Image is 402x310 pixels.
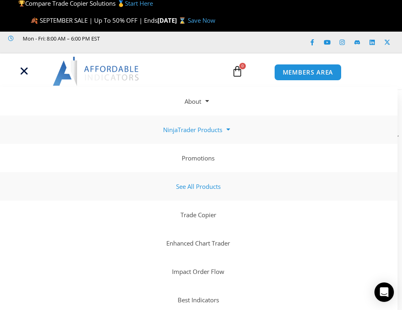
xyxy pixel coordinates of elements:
img: LogoAI | Affordable Indicators – NinjaTrader [53,57,140,86]
a: MEMBERS AREA [274,64,342,81]
span: 0 [239,63,246,69]
span: MEMBERS AREA [283,69,333,75]
iframe: Customer reviews powered by Trustpilot [8,43,130,51]
a: 0 [219,60,255,83]
a: Save Now [188,16,215,24]
div: Menu Toggle [4,64,44,79]
span: 🍂 SEPTEMBER SALE | Up To 50% OFF | Ends [30,16,157,24]
span: Mon - Fri: 8:00 AM – 6:00 PM EST [21,34,100,43]
div: Open Intercom Messenger [374,282,394,302]
img: 🏆 [19,0,25,6]
strong: [DATE] ⌛ [157,16,188,24]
